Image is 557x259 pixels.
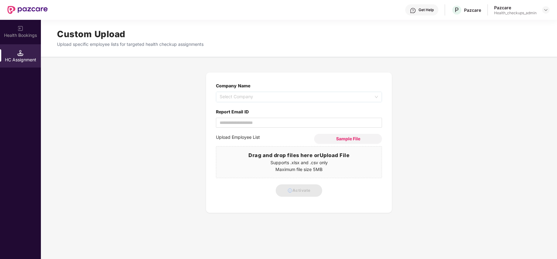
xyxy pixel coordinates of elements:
[216,147,382,178] span: Drag and drop files here orUpload FileSupports .xlsx and .csv onlyMaximum file size 5MB
[220,92,378,102] span: Select Company
[216,151,382,160] h3: Drag and drop files here or
[494,5,537,11] div: Pazcare
[314,134,382,144] button: Sample File
[336,136,360,142] span: Sample File
[216,83,250,88] label: Company Name
[17,25,24,32] img: svg+xml;base64,PHN2ZyB3aWR0aD0iMjAiIGhlaWdodD0iMjAiIHZpZXdCb3g9IjAgMCAyMCAyMCIgZmlsbD0ibm9uZSIgeG...
[7,6,48,14] img: New Pazcare Logo
[320,152,350,158] span: Upload File
[494,11,537,15] div: Health_checkups_admin
[216,166,382,173] p: Maximum file size 5MB
[455,6,459,14] span: P
[464,7,481,13] div: Pazcare
[57,27,541,41] h1: Custom Upload
[410,7,416,14] img: svg+xml;base64,PHN2ZyBpZD0iSGVscC0zMngzMiIgeG1sbnM9Imh0dHA6Ly93d3cudzMub3JnLzIwMDAvc3ZnIiB3aWR0aD...
[543,7,548,12] img: svg+xml;base64,PHN2ZyBpZD0iRHJvcGRvd24tMzJ4MzIiIHhtbG5zPSJodHRwOi8vd3d3LnczLm9yZy8yMDAwL3N2ZyIgd2...
[419,7,434,12] div: Get Help
[17,50,24,56] img: svg+xml;base64,PHN2ZyB3aWR0aD0iMTQuNSIgaGVpZ2h0PSIxNC41IiB2aWV3Qm94PSIwIDAgMTYgMTYiIGZpbGw9Im5vbm...
[216,108,382,115] label: Report Email ID
[216,159,382,166] p: Supports .xlsx and .csv only
[276,184,322,197] button: Activate
[57,41,541,48] p: Upload specific employee lists for targeted health checkup assignments
[216,134,314,144] label: Upload Employee List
